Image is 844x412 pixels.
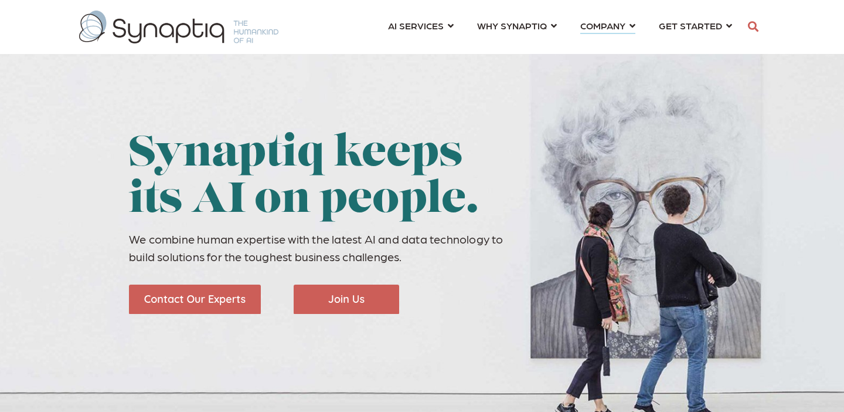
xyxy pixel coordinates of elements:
a: COMPANY [580,15,635,36]
p: We combine human expertise with the latest AI and data technology to build solutions for the toug... [129,230,515,265]
a: GET STARTED [659,15,732,36]
span: WHY SYNAPTIQ [477,18,547,33]
img: synaptiq logo-1 [79,11,278,43]
a: AI SERVICES [388,15,454,36]
span: Synaptiq keeps its AI on people. [129,134,479,222]
nav: menu [376,6,744,48]
a: WHY SYNAPTIQ [477,15,557,36]
img: Contact Our Experts [129,285,261,314]
img: Join Us [294,285,399,314]
span: AI SERVICES [388,18,444,33]
span: GET STARTED [659,18,722,33]
span: COMPANY [580,18,625,33]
